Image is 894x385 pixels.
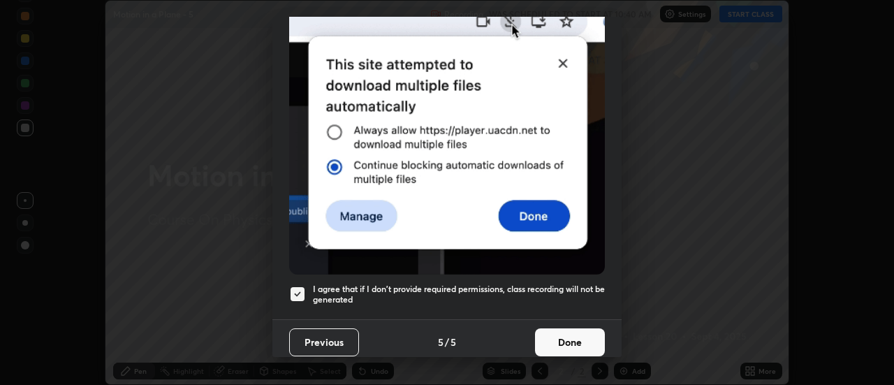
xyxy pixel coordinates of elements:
h4: 5 [438,335,444,349]
h5: I agree that if I don't provide required permissions, class recording will not be generated [313,284,605,305]
button: Previous [289,328,359,356]
h4: 5 [450,335,456,349]
h4: / [445,335,449,349]
button: Done [535,328,605,356]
